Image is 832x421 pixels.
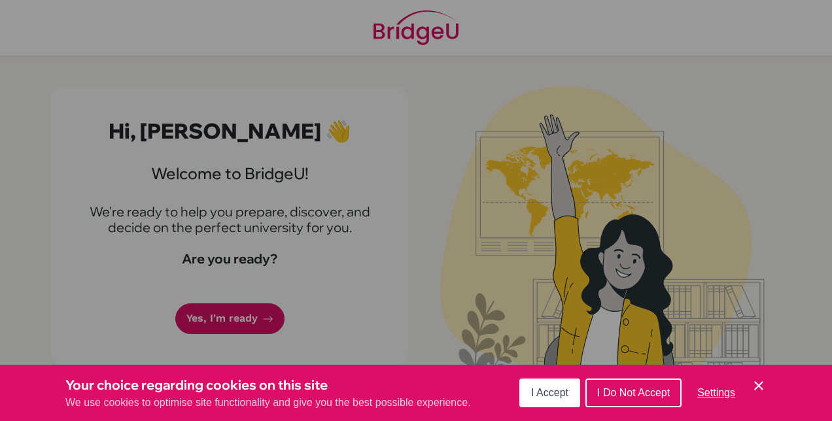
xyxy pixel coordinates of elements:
span: I Accept [531,387,568,398]
button: I Accept [519,379,580,407]
h3: Your choice regarding cookies on this site [65,375,471,395]
button: I Do Not Accept [585,379,682,407]
button: Save and close [751,378,767,394]
p: We use cookies to optimise site functionality and give you the best possible experience. [65,395,471,411]
button: Settings [687,380,746,406]
span: I Do Not Accept [597,387,670,398]
span: Settings [697,387,735,398]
